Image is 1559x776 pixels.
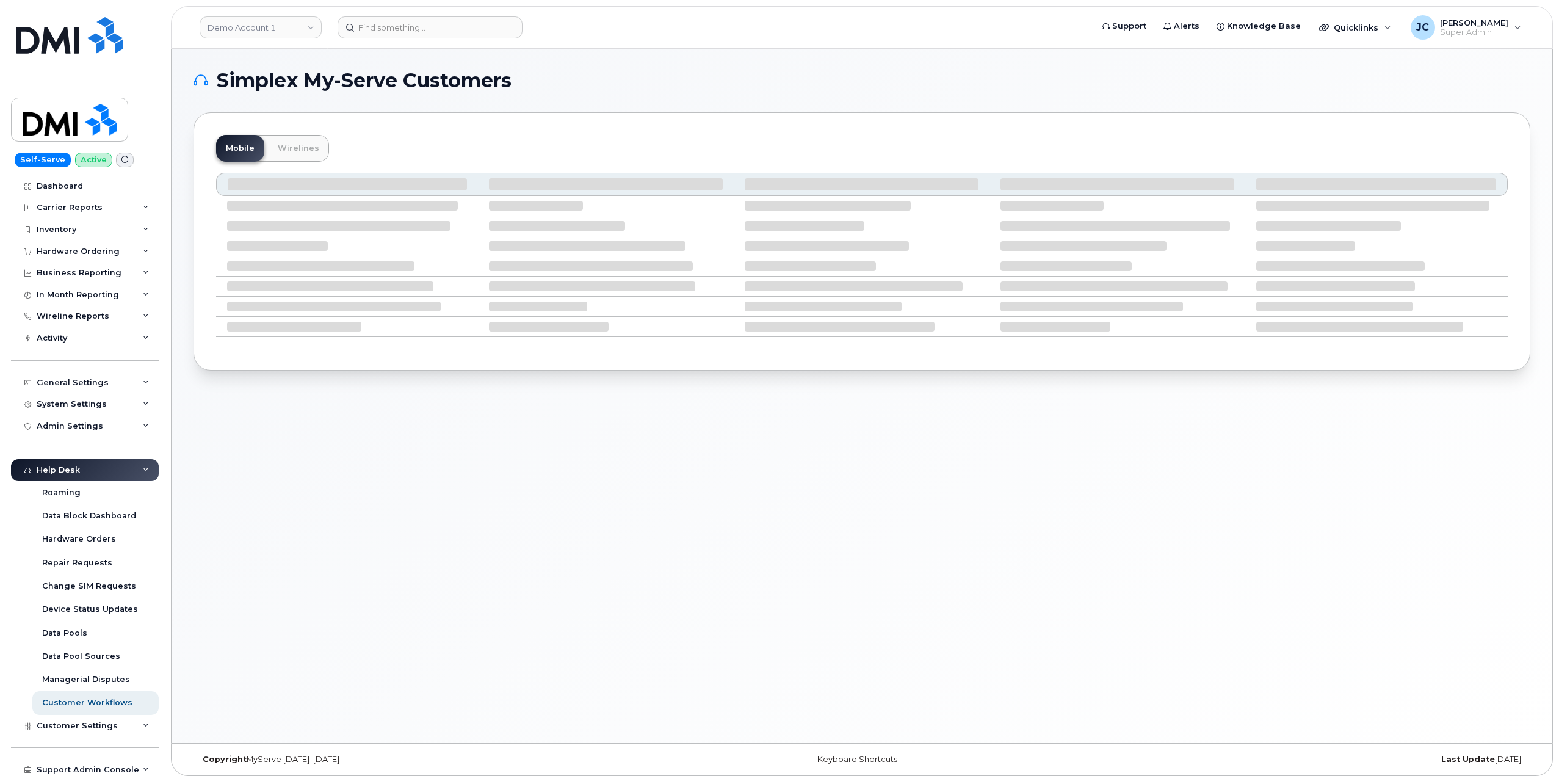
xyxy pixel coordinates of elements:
div: [DATE] [1085,755,1530,764]
div: MyServe [DATE]–[DATE] [194,755,639,764]
strong: Last Update [1441,755,1495,764]
a: Mobile [216,135,264,162]
span: Simplex My-Serve Customers [217,71,512,90]
a: Keyboard Shortcuts [817,755,897,764]
strong: Copyright [203,755,247,764]
a: Wirelines [268,135,329,162]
